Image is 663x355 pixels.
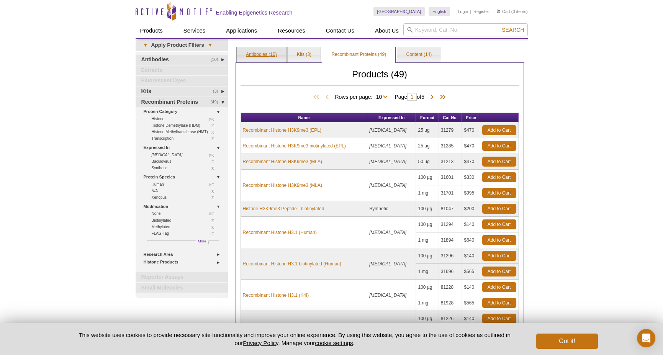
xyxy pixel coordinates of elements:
[436,93,447,101] span: Last Page
[152,210,219,217] a: (30)None
[439,217,462,232] td: 31294
[416,170,439,185] td: 100 µg
[416,138,439,154] td: 25 µg
[497,7,528,16] li: (0 items)
[462,138,480,154] td: $470
[211,224,219,230] span: (7)
[209,152,218,158] span: (43)
[416,113,439,123] th: Format
[211,194,219,201] span: (1)
[473,9,489,14] a: Register
[243,292,309,299] a: Recombinant Histone H3.1 (K4I)
[136,76,228,86] a: Fluorescent Dyes
[152,194,219,201] a: (1)Xenopus
[439,248,462,264] td: 31296
[136,97,228,107] a: (49)Recombinant Proteins
[439,154,462,170] td: 31213
[243,260,341,267] a: Recombinant Histone H3.1 biotinylated (Human)
[211,129,219,135] span: (3)
[462,311,480,327] td: $140
[439,232,462,248] td: 31894
[416,217,439,232] td: 100 µg
[321,23,359,38] a: Contact Us
[369,183,406,188] i: [MEDICAL_DATA]
[416,123,439,138] td: 25 µg
[416,295,439,311] td: 1 mg
[421,94,424,100] span: 5
[152,165,219,171] a: (1)Synthetic
[211,97,223,107] span: (49)
[416,154,439,170] td: 50 µg
[482,204,516,214] a: Add to Cart
[502,27,524,33] span: Search
[416,264,439,280] td: 1 mg
[144,173,223,181] a: Protein Species
[213,87,223,97] span: (3)
[152,188,219,194] a: (1)N/A
[462,123,480,138] td: $470
[152,217,219,224] a: (7)Biotinylated
[391,93,428,101] span: Page of
[462,295,480,311] td: $565
[499,26,526,33] button: Search
[416,248,439,264] td: 100 µg
[482,282,516,292] a: Add to Cart
[152,152,219,158] a: (43) [MEDICAL_DATA]
[144,144,223,152] a: Expressed In
[429,7,450,16] a: English
[482,219,516,229] a: Add to Cart
[196,240,209,244] a: More
[152,230,219,237] a: (5)FLAG-Tag
[367,113,416,123] th: Expressed In
[439,170,462,185] td: 31601
[323,93,331,101] span: Previous Page
[462,248,480,264] td: $140
[315,340,353,346] button: cookie settings
[273,23,310,38] a: Resources
[369,143,406,149] i: [MEDICAL_DATA]
[497,9,500,13] img: Your Cart
[462,264,480,280] td: $565
[243,182,322,189] a: Recombinant Histone H3K9me3 (MLA)
[416,311,439,327] td: 100 µg
[204,42,216,49] span: ▾
[136,55,228,65] a: (10)Antibodies
[152,122,219,129] a: (4)Histone Demethylase (HDM)
[369,230,406,235] i: [MEDICAL_DATA]
[152,158,219,165] a: (5)Baculovirus
[370,23,403,38] a: About Us
[209,116,218,122] span: (42)
[482,172,516,182] a: Add to Cart
[136,87,228,97] a: (3)Kits
[144,108,223,116] a: Protein Category
[152,116,219,122] a: (42)Histone
[497,9,510,14] a: Cart
[243,340,278,346] a: Privacy Policy
[462,232,480,248] td: $640
[367,201,416,217] td: Synthetic
[482,235,516,245] a: Add to Cart
[482,125,516,135] a: Add to Cart
[462,201,480,217] td: $200
[211,165,219,171] span: (1)
[322,47,395,62] a: Recombinant Proteins (49)
[439,185,462,201] td: 31701
[369,128,406,133] i: [MEDICAL_DATA]
[198,238,206,244] span: More
[211,122,219,129] span: (4)
[221,23,262,38] a: Applications
[152,129,219,135] a: (3)Histone Methyltransferase (HMT)
[470,7,471,16] li: |
[397,47,441,62] a: Content (14)
[439,123,462,138] td: 31279
[209,210,218,217] span: (30)
[462,280,480,295] td: $140
[536,334,598,349] button: Got it!
[439,264,462,280] td: 31696
[243,229,317,236] a: Recombinant Histone H3.1 (Human)
[152,224,219,230] a: (7)Methylated
[288,47,321,62] a: Kits (3)
[243,158,322,165] a: Recombinant Histone H3K9me3 (MLA)
[335,93,391,100] span: Rows per page:
[439,295,462,311] td: 81928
